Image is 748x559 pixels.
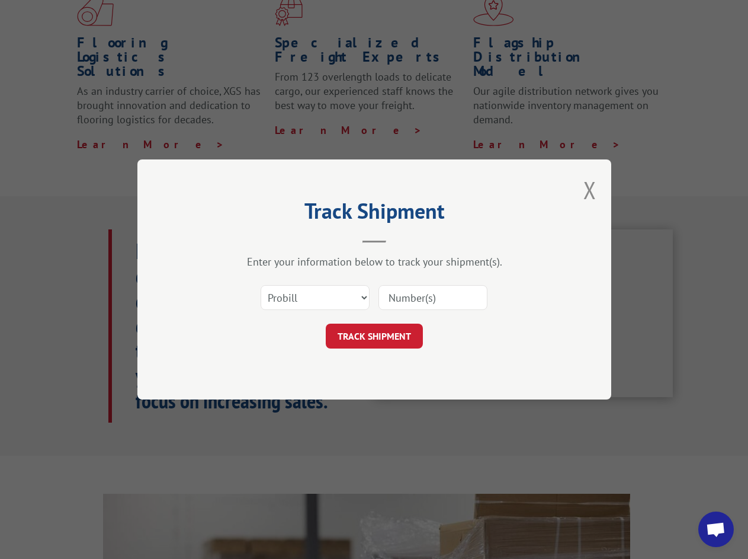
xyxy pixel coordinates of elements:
[378,285,487,310] input: Number(s)
[326,324,423,349] button: TRACK SHIPMENT
[197,255,552,269] div: Enter your information below to track your shipment(s).
[583,174,596,206] button: Close modal
[698,512,734,547] div: Open chat
[197,203,552,225] h2: Track Shipment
